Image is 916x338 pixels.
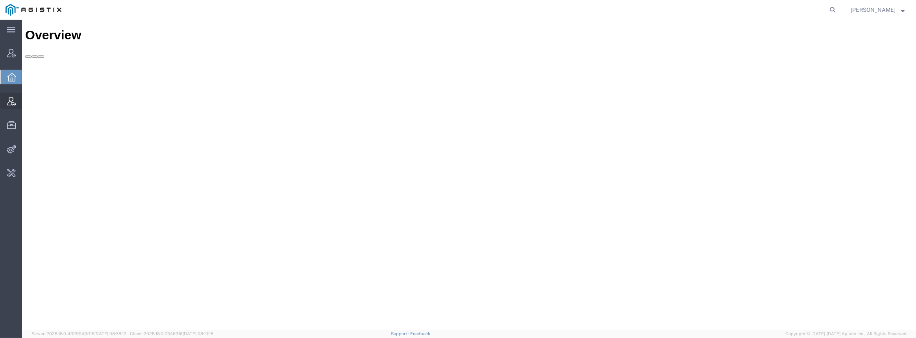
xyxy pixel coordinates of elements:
button: [PERSON_NAME] [850,5,905,15]
a: Feedback [410,331,430,336]
span: Ivan Tymofieiev [851,6,896,14]
span: Server: 2025.18.0-4329943ff18 [31,331,126,336]
a: Support [391,331,411,336]
iframe: FS Legacy Container [22,20,916,330]
span: Copyright © [DATE]-[DATE] Agistix Inc., All Rights Reserved [785,331,907,337]
img: logo [6,4,61,16]
span: Client: 2025.18.0-7346316 [130,331,213,336]
span: [DATE] 08:38:12 [94,331,126,336]
span: [DATE] 08:10:16 [183,331,213,336]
